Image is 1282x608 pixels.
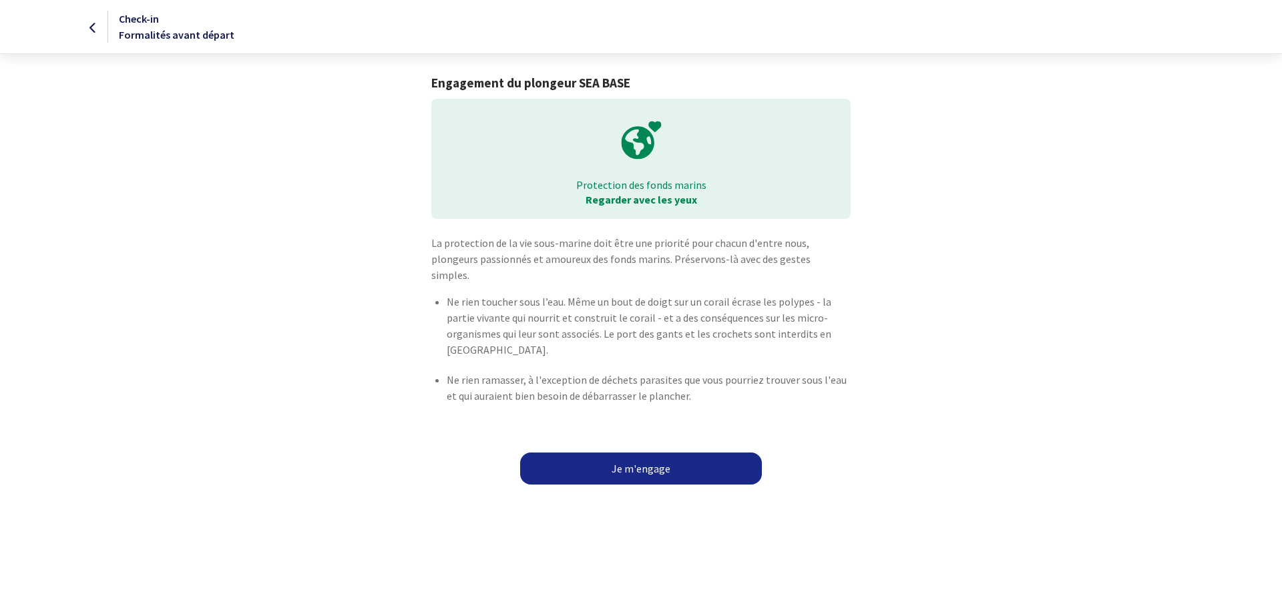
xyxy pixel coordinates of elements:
a: Je m'engage [520,452,762,485]
span: Check-in Formalités avant départ [119,12,234,41]
p: Protection des fonds marins [441,178,841,192]
p: Ne rien ramasser, à l'exception de déchets parasites que vous pourriez trouver sous l'eau et qui ... [447,372,850,404]
p: La protection de la vie sous-marine doit être une priorité pour chacun d'entre nous, plongeurs pa... [431,235,850,283]
p: Ne rien toucher sous l’eau. Même un bout de doigt sur un corail écrase les polypes - la partie vi... [447,294,850,358]
strong: Regarder avec les yeux [586,193,697,206]
h1: Engagement du plongeur SEA BASE [431,75,850,91]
